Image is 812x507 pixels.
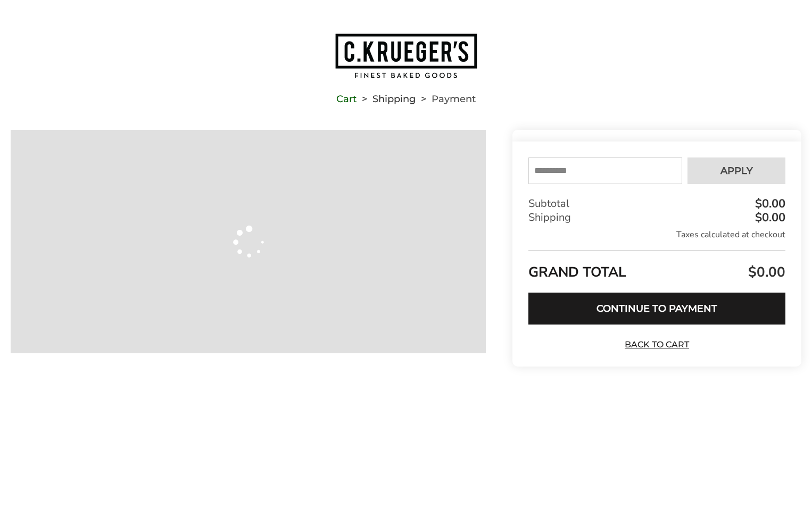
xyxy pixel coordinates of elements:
[620,339,694,351] a: Back to Cart
[334,32,478,79] img: C.KRUEGER'S
[336,95,357,103] a: Cart
[752,212,785,223] div: $0.00
[432,95,476,103] span: Payment
[528,211,785,225] div: Shipping
[720,166,753,176] span: Apply
[528,250,785,285] div: GRAND TOTAL
[528,229,785,240] div: Taxes calculated at checkout
[528,197,785,211] div: Subtotal
[752,198,785,210] div: $0.00
[528,293,785,325] button: Continue to Payment
[11,32,801,79] a: Go to home page
[687,157,785,184] button: Apply
[745,263,785,281] span: $0.00
[357,95,416,103] li: Shipping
